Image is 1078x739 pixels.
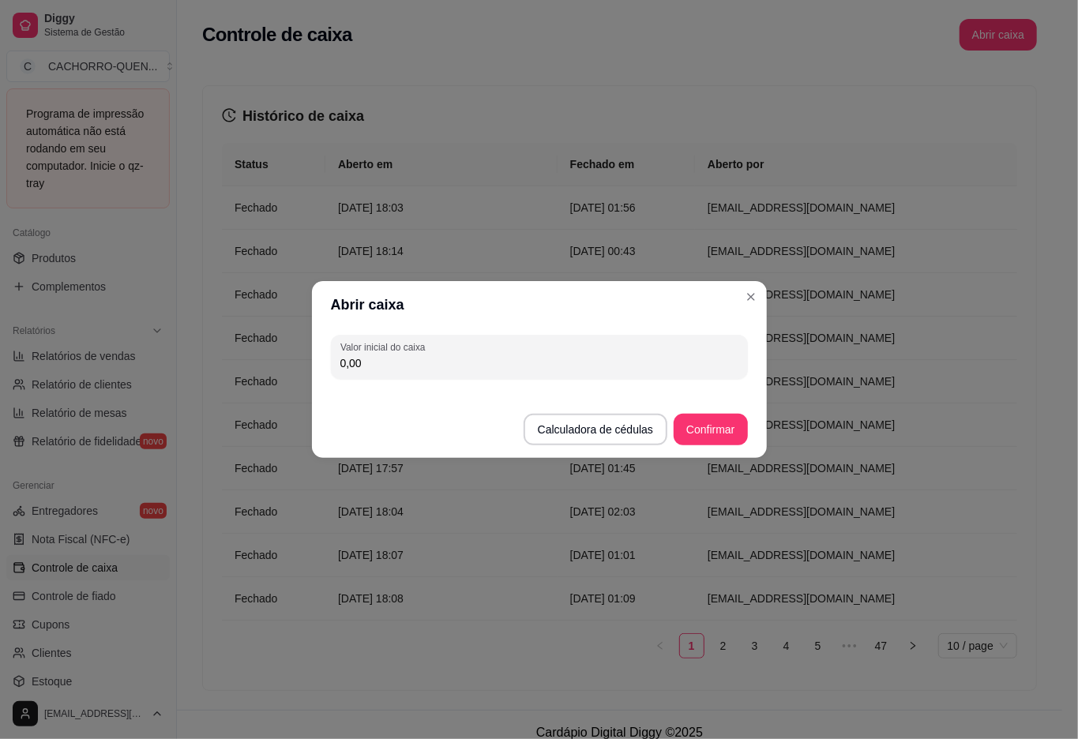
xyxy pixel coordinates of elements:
label: Valor inicial do caixa [340,340,430,354]
button: Calculadora de cédulas [524,414,667,445]
button: Confirmar [674,414,747,445]
header: Abrir caixa [312,281,767,328]
button: Close [738,284,764,309]
input: Valor inicial do caixa [340,355,738,371]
